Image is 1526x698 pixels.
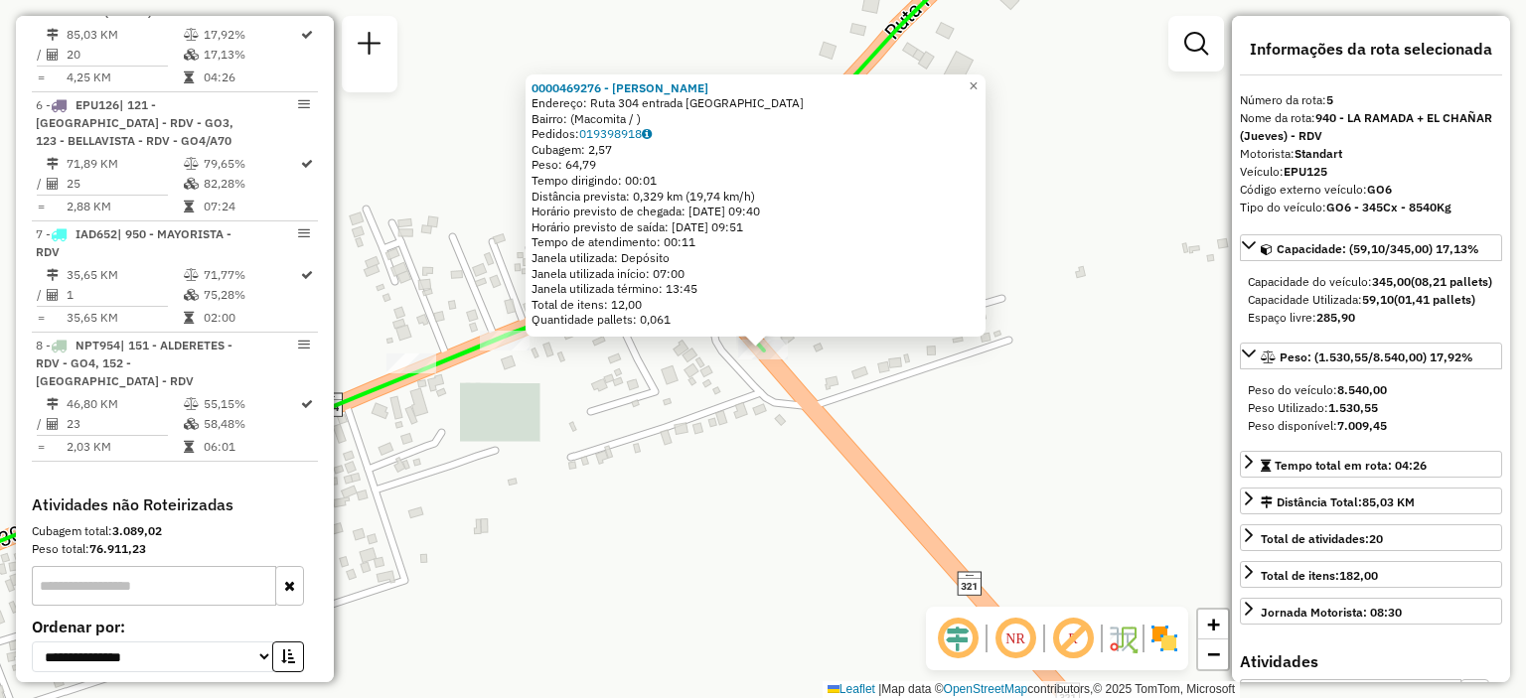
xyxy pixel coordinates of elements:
[66,25,183,45] td: 85,03 KM
[1049,615,1097,662] span: Exibir rótulo
[532,219,980,235] div: Horário previsto de saída: [DATE] 09:51
[1240,343,1502,369] a: Peso: (1.530,55/8.540,00) 17,92%
[1240,524,1502,551] a: Total de atividades:20
[1198,639,1228,669] a: Zoom out
[301,269,313,281] i: Rota otimizada
[184,269,199,281] i: % de utilização do peso
[1316,310,1355,325] strong: 285,90
[203,45,299,65] td: 17,13%
[1372,274,1411,289] strong: 345,00
[203,265,299,285] td: 71,77%
[1284,164,1327,179] strong: EPU125
[32,495,318,514] h4: Atividades não Roteirizadas
[298,227,310,239] em: Opções
[1261,604,1402,622] div: Jornada Motorista: 08:30
[66,197,183,216] td: 2,88 KM
[66,45,183,65] td: 20
[36,68,46,87] td: =
[1240,265,1502,335] div: Capacidade: (59,10/345,00) 17,13%
[1261,567,1378,585] div: Total de itens:
[47,178,59,190] i: Total de Atividades
[66,394,183,414] td: 46,80 KM
[1337,418,1387,433] strong: 7.009,45
[66,265,183,285] td: 35,65 KM
[1326,200,1451,214] strong: GO6 - 345Cx - 8540Kg
[36,174,46,194] td: /
[66,308,183,328] td: 35,65 KM
[298,339,310,350] em: Opções
[184,398,199,410] i: % de utilização do peso
[66,68,183,87] td: 4,25 KM
[532,142,612,157] span: Cubagem: 2,57
[1248,273,1494,291] div: Capacidade do veículo:
[76,338,120,352] span: NPT954
[1240,181,1502,199] div: Código externo veículo:
[532,80,980,329] div: Tempo de atendimento: 00:11
[76,226,117,241] span: IAD652
[1240,109,1502,145] div: Nome da rota:
[1240,163,1502,181] div: Veículo:
[184,158,199,170] i: % de utilização do peso
[1280,349,1473,364] span: Peso: (1.530,55/8.540,00) 17,92%
[184,418,199,430] i: % de utilização da cubagem
[184,441,194,453] i: Tempo total em rota
[1240,652,1502,671] h4: Atividades
[66,414,183,434] td: 23
[47,158,59,170] i: Distância Total
[1240,373,1502,443] div: Peso: (1.530,55/8.540,00) 17,92%
[32,522,318,540] div: Cubagem total:
[203,68,299,87] td: 04:26
[579,126,652,141] a: 019398918
[1240,234,1502,261] a: Capacidade: (59,10/345,00) 17,13%
[36,197,46,216] td: =
[272,641,304,672] button: Ordem crescente
[66,174,183,194] td: 25
[532,204,980,219] div: Horário previsto de chegada: [DATE] 09:40
[298,98,310,110] em: Opções
[532,250,980,266] div: Janela utilizada: Depósito
[36,308,46,328] td: =
[112,523,162,538] strong: 3.089,02
[1240,488,1502,514] a: Distância Total:85,03 KM
[1339,568,1378,583] strong: 182,00
[1240,598,1502,625] a: Jornada Motorista: 08:30
[1326,92,1333,107] strong: 5
[203,437,299,457] td: 06:01
[1148,623,1180,654] img: Exibir/Ocultar setores
[203,285,299,305] td: 75,28%
[1107,623,1139,654] img: Fluxo de ruas
[1369,531,1383,546] strong: 20
[36,338,232,388] span: 8 -
[1240,199,1502,216] div: Tipo do veículo:
[532,281,980,297] div: Janela utilizada término: 13:45
[969,77,978,94] span: ×
[1240,40,1502,59] h4: Informações da rota selecionada
[1207,641,1220,666] span: −
[301,398,313,410] i: Rota otimizada
[47,29,59,41] i: Distância Total
[36,97,233,148] span: | 121 - [GEOGRAPHIC_DATA] - RDV - GO3, 123 - BELLAVISTA - RDV - GO4/A70
[962,74,986,98] a: Close popup
[828,682,875,696] a: Leaflet
[1248,291,1494,309] div: Capacidade Utilizada:
[66,285,183,305] td: 1
[1240,110,1492,143] strong: 940 - LA RAMADA + EL CHAÑAR (Jueves) - RDV
[66,437,183,457] td: 2,03 KM
[532,111,980,127] div: Bairro: (Macomita / )
[1248,382,1387,397] span: Peso do veículo:
[301,158,313,170] i: Rota otimizada
[1248,399,1494,417] div: Peso Utilizado:
[184,201,194,212] i: Tempo total em rota
[532,157,596,172] span: Peso: 64,79
[532,173,980,189] div: Tempo dirigindo: 00:01
[203,197,299,216] td: 07:24
[1295,146,1342,161] strong: Standart
[66,154,183,174] td: 71,89 KM
[203,174,299,194] td: 82,28%
[89,541,146,556] strong: 76.911,23
[184,312,194,324] i: Tempo total em rota
[184,178,199,190] i: % de utilização da cubagem
[301,29,313,41] i: Rota otimizada
[47,269,59,281] i: Distância Total
[944,682,1028,696] a: OpenStreetMap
